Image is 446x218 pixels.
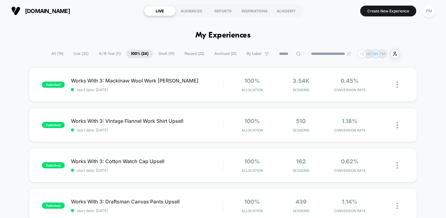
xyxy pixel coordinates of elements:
[278,168,324,173] span: Sessions
[11,6,20,16] img: Visually logo
[25,8,70,14] span: [DOMAIN_NAME]
[421,5,437,17] button: PM
[195,31,251,40] h1: My Experiences
[144,6,176,16] div: LIVE
[242,209,263,213] span: Allocation
[244,78,260,84] span: 100%
[210,50,241,58] span: Archived ( 21 )
[71,208,223,213] span: start date: [DATE]
[42,82,65,88] span: published
[244,118,260,124] span: 100%
[396,122,398,128] img: close
[341,158,359,165] span: 0.62%
[379,51,385,56] p: PM
[154,50,179,58] span: Draft ( 19 )
[176,6,207,16] div: AUDIENCES
[278,128,324,132] span: Sessions
[42,202,65,209] span: published
[69,50,93,58] span: Live ( 35 )
[180,50,209,58] span: Paused ( 22 )
[270,6,302,16] div: ACADEMY
[94,50,125,58] span: A/B Test ( 11 )
[327,128,373,132] span: CONVERSION RATE
[278,209,324,213] span: Sessions
[327,168,373,173] span: CONVERSION RATE
[71,168,223,173] span: start date: [DATE]
[71,128,223,132] span: start date: [DATE]
[42,122,65,128] span: published
[396,82,398,88] img: close
[347,52,351,56] img: end
[126,50,153,58] span: 100% ( 24 )
[42,162,65,168] span: published
[293,78,309,84] span: 3.54k
[239,6,270,16] div: INSPIRATIONS
[71,158,223,164] span: Works With 3: Cotton Watch Cap Upsell
[244,158,260,165] span: 100%
[71,87,223,92] span: start date: [DATE]
[71,78,223,84] span: Works With 3: Mackinaw Wool Work [PERSON_NAME]
[247,51,261,56] span: By Label
[296,158,306,165] span: 162
[278,88,324,92] span: Sessions
[342,198,357,205] span: 1.14%
[373,51,378,56] p: NH
[360,6,416,16] button: Create New Experience
[396,162,398,169] img: close
[242,88,263,92] span: Allocation
[341,78,359,84] span: 0.45%
[47,50,68,58] span: All ( 76 )
[357,49,366,58] div: + 2
[295,198,307,205] span: 439
[242,168,263,173] span: Allocation
[296,118,306,124] span: 510
[396,202,398,209] img: close
[342,118,357,124] span: 1.18%
[327,88,373,92] span: CONVERSION RATE
[242,128,263,132] span: Allocation
[366,51,372,56] p: MA
[71,118,223,124] span: Works With 3: Vintage Flannel Work Shirt Upsell
[423,5,435,17] div: PM
[71,198,223,205] span: Works With 3: Draftsman Canvas Pants Upsell
[9,6,72,16] button: [DOMAIN_NAME]
[244,198,260,205] span: 100%
[207,6,239,16] div: REPORTS
[327,209,373,213] span: CONVERSION RATE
